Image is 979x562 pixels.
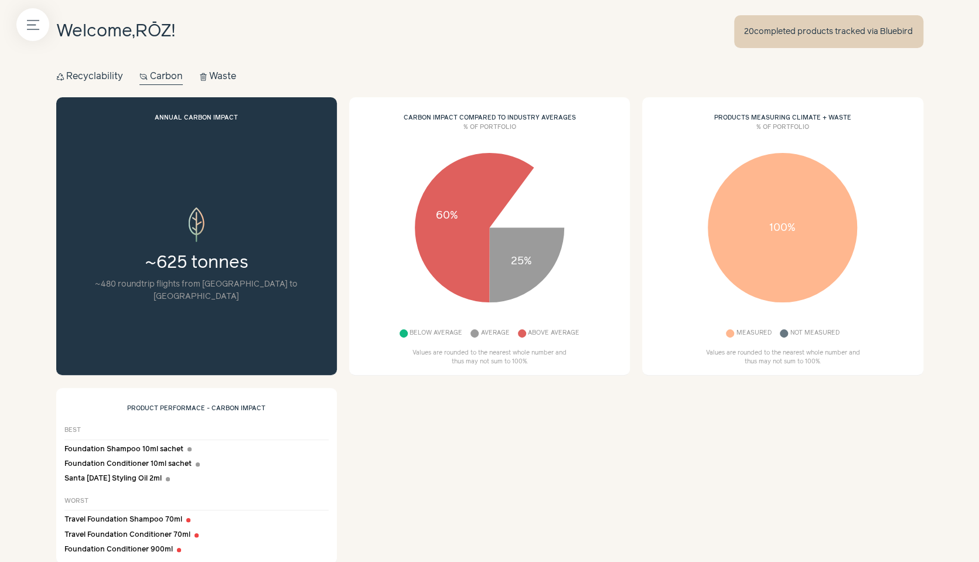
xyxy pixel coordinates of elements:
h2: Product performace - carbon impact [64,396,329,422]
div: 20 completed products tracked via Bluebird [734,15,923,48]
button: ~480 roundtrip flights from [GEOGRAPHIC_DATA] to [GEOGRAPHIC_DATA] [64,278,329,291]
span: Average [481,327,510,340]
span: Not measured [790,327,839,340]
h4: Best [64,426,329,440]
span: Above average [528,327,579,340]
h4: Worst [64,497,329,511]
h1: Welcome, ! [56,19,175,45]
a: Santa [DATE] Styling Oil 2ml [64,474,162,484]
div: ~ 625 tonnes [64,250,329,277]
p: Values are rounded to the nearest whole number and thus may not sum to 100%. [701,349,865,367]
span: Below average [410,327,462,340]
button: Recyclability [56,69,124,85]
h2: Products measuring climate + waste [650,105,915,123]
a: Travel Foundation Shampoo 70ml [64,515,182,525]
p: Values are rounded to the nearest whole number and thus may not sum to 100%. [407,349,571,367]
button: Waste [199,69,237,85]
h2: Carbon impact compared to industry averages [357,105,622,123]
a: Foundation Shampoo 10ml sachet [64,444,183,455]
span: RŌZ [135,23,172,40]
a: Foundation Conditioner 10ml sachet [64,459,192,469]
a: Travel Foundation Conditioner 70ml [64,530,190,540]
button: Carbon [139,69,183,85]
h3: % of portfolio [650,123,915,141]
span: Measured [736,327,772,340]
h2: Annual carbon impact [64,105,329,131]
h3: % of portfolio [357,123,622,141]
a: Foundation Conditioner 900ml [64,544,173,555]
